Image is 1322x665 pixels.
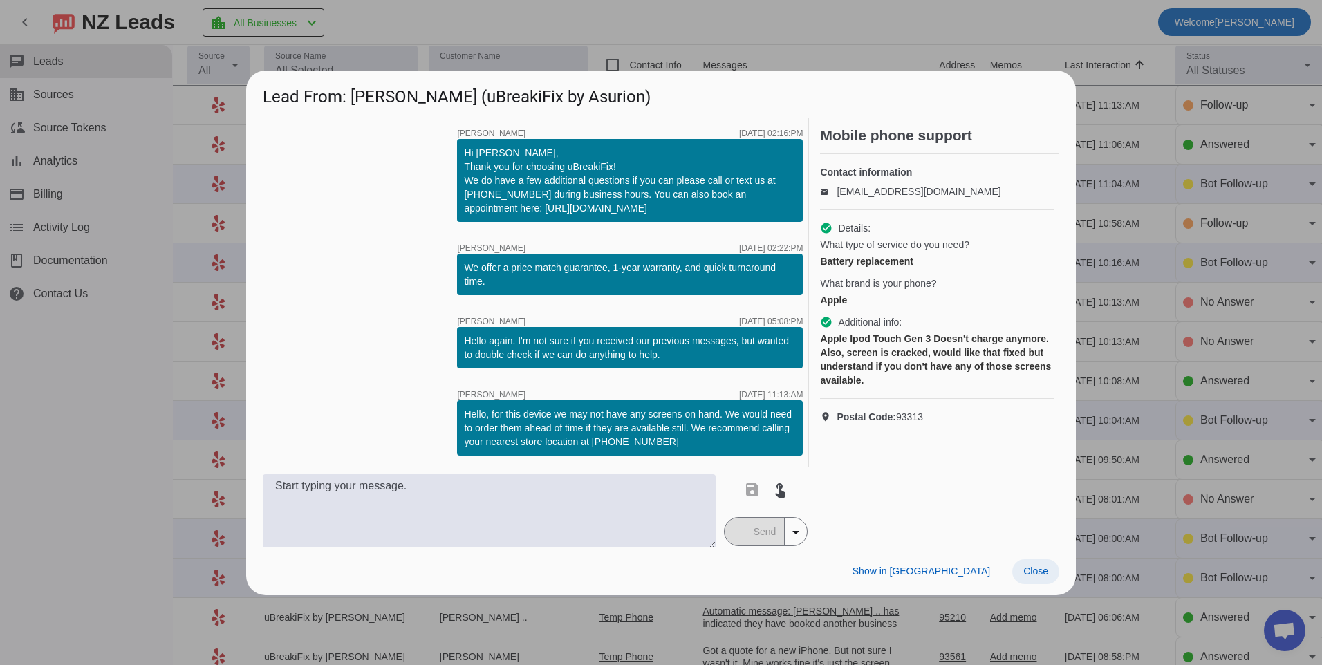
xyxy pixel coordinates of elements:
[788,524,804,541] mat-icon: arrow_drop_down
[838,221,871,235] span: Details:
[838,315,902,329] span: Additional info:
[739,244,803,252] div: [DATE] 02:22:PM
[837,186,1000,197] a: [EMAIL_ADDRESS][DOMAIN_NAME]
[820,332,1054,387] div: Apple Ipod Touch Gen 3 Doesn't charge anymore. Also, screen is cracked, would like that fixed but...
[457,391,525,399] span: [PERSON_NAME]
[820,293,1054,307] div: Apple
[739,317,803,326] div: [DATE] 05:08:PM
[820,238,969,252] span: What type of service do you need?
[841,559,1001,584] button: Show in [GEOGRAPHIC_DATA]
[772,481,788,498] mat-icon: touch_app
[457,317,525,326] span: [PERSON_NAME]
[457,129,525,138] span: [PERSON_NAME]
[837,411,896,422] strong: Postal Code:
[464,261,796,288] div: We offer a price match guarantee, 1-year warranty, and quick turnaround time.​
[820,188,837,195] mat-icon: email
[464,407,796,449] div: Hello, for this device we may not have any screens on hand. We would need to order them ahead of ...
[457,244,525,252] span: [PERSON_NAME]
[246,71,1076,117] h1: Lead From: [PERSON_NAME] (uBreakiFix by Asurion)
[464,334,796,362] div: Hello again. I'm not sure if you received our previous messages, but wanted to double check if we...
[837,410,923,424] span: 93313
[1023,565,1048,577] span: Close
[739,129,803,138] div: [DATE] 02:16:PM
[820,165,1054,179] h4: Contact information
[820,222,832,234] mat-icon: check_circle
[820,277,936,290] span: What brand is your phone?
[820,254,1054,268] div: Battery replacement
[464,146,796,215] div: Hi [PERSON_NAME], Thank you for choosing uBreakiFix! We do have a few additional questions if you...
[820,129,1059,142] h2: Mobile phone support
[853,565,990,577] span: Show in [GEOGRAPHIC_DATA]
[820,316,832,328] mat-icon: check_circle
[1012,559,1059,584] button: Close
[739,391,803,399] div: [DATE] 11:13:AM
[820,411,837,422] mat-icon: location_on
